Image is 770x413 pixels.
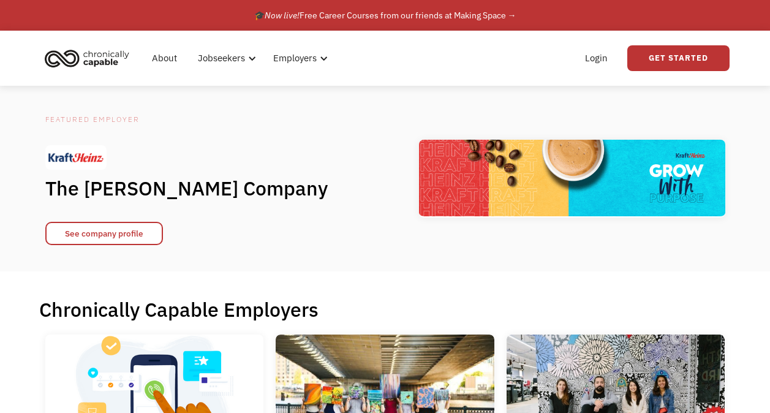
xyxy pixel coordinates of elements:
[273,51,317,66] div: Employers
[578,39,615,78] a: Login
[41,45,133,72] img: Chronically Capable logo
[191,39,260,78] div: Jobseekers
[145,39,184,78] a: About
[266,39,331,78] div: Employers
[45,176,352,200] h1: The [PERSON_NAME] Company
[254,8,516,23] div: 🎓 Free Career Courses from our friends at Making Space →
[198,51,245,66] div: Jobseekers
[39,297,731,322] h1: Chronically Capable Employers
[627,45,730,71] a: Get Started
[265,10,300,21] em: Now live!
[45,222,163,245] a: See company profile
[41,45,138,72] a: home
[45,112,352,127] div: Featured Employer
